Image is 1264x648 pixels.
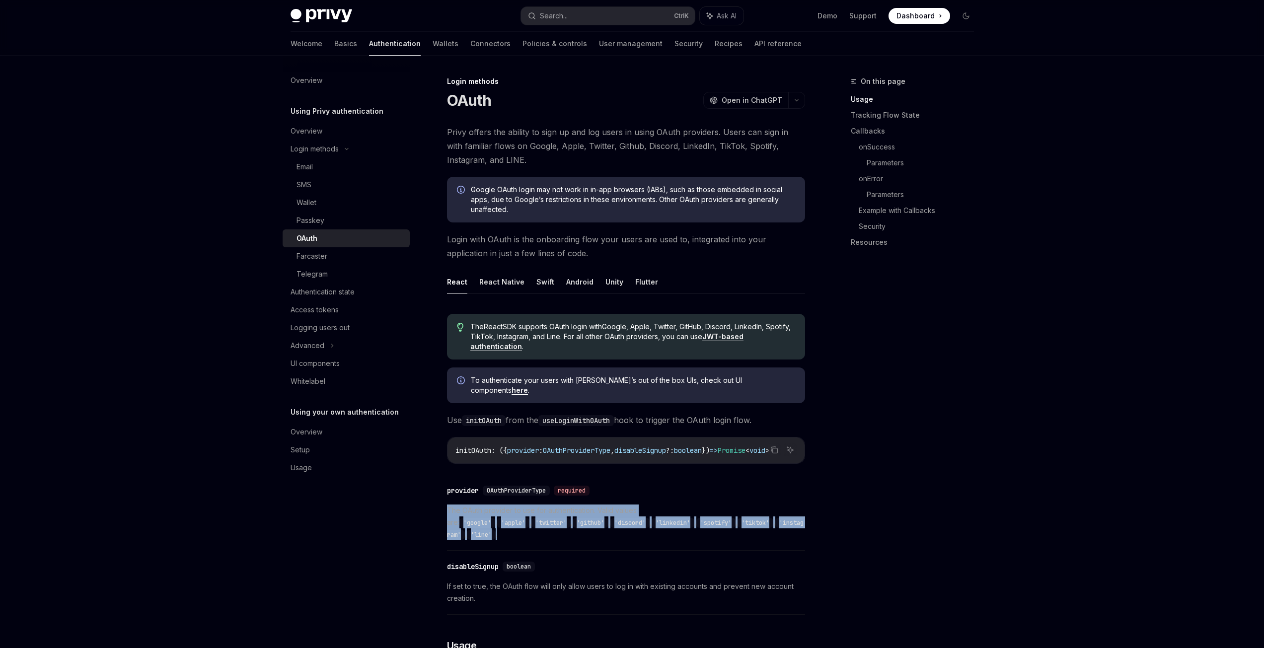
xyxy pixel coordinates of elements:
span: > [765,446,769,455]
div: Access tokens [291,304,339,316]
div: Search... [540,10,568,22]
a: Wallets [433,32,458,56]
a: Overview [283,72,410,89]
code: 'line' [467,530,496,540]
span: The React SDK supports OAuth login with Google, Apple, Twitter, GitHub, Discord, LinkedIn, Spotif... [470,322,795,352]
button: Android [566,270,594,293]
div: Login methods [447,76,805,86]
span: : ({ [491,446,507,455]
code: 'tiktok' [738,518,773,528]
span: boolean [507,563,531,571]
div: disableSignup [447,562,499,572]
span: : [539,446,543,455]
a: Connectors [470,32,511,56]
span: Privy offers the ability to sign up and log users in using OAuth providers. Users can sign in wit... [447,125,805,167]
div: Overview [291,74,322,86]
div: Telegram [297,268,328,280]
a: Usage [851,91,982,107]
span: }) [702,446,710,455]
div: OAuth [297,232,317,244]
code: 'twitter' [531,518,571,528]
a: OAuth [283,229,410,247]
code: 'spotify' [696,518,736,528]
button: React [447,270,467,293]
a: UI components [283,355,410,372]
a: here [512,386,528,395]
span: Ask AI [717,11,737,21]
svg: Info [457,376,467,386]
a: Security [859,218,982,234]
div: Overview [291,125,322,137]
div: Login methods [291,143,339,155]
a: Overview [283,423,410,441]
span: => [710,446,718,455]
a: Recipes [715,32,743,56]
code: 'google' [459,518,495,528]
a: Security [674,32,703,56]
span: Dashboard [896,11,935,21]
svg: Tip [457,323,464,332]
button: Ask AI [784,443,797,456]
span: The OAuth provider to use for authentication. Valid values are: , , , , , , , , , . [447,504,805,540]
button: Search...CtrlK [521,7,695,25]
button: Swift [536,270,554,293]
span: Open in ChatGPT [722,95,782,105]
span: Login with OAuth is the onboarding flow your users are used to, integrated into your application ... [447,232,805,260]
span: Google OAuth login may not work in in-app browsers (IABs), such as those embedded in social apps,... [471,185,795,215]
a: Basics [334,32,357,56]
a: Passkey [283,212,410,229]
a: Farcaster [283,247,410,265]
div: Whitelabel [291,375,325,387]
div: Usage [291,462,312,474]
span: On this page [861,75,905,87]
a: Email [283,158,410,176]
a: onError [859,171,982,187]
span: boolean [674,446,702,455]
a: Telegram [283,265,410,283]
span: initOAuth [455,446,491,455]
span: < [745,446,749,455]
svg: Info [457,186,467,196]
a: Policies & controls [522,32,587,56]
h5: Using your own authentication [291,406,399,418]
span: OAuthProviderType [487,487,546,495]
a: Whitelabel [283,372,410,390]
button: Unity [605,270,623,293]
div: Logging users out [291,322,350,334]
span: Use from the hook to trigger the OAuth login flow. [447,413,805,427]
a: Welcome [291,32,322,56]
h1: OAuth [447,91,491,109]
a: onSuccess [859,139,982,155]
span: void [749,446,765,455]
a: Resources [851,234,982,250]
div: Advanced [291,340,324,352]
div: Passkey [297,215,324,226]
a: Demo [818,11,837,21]
code: 'apple' [497,518,529,528]
code: 'github' [573,518,608,528]
span: provider [507,446,539,455]
button: Toggle dark mode [958,8,974,24]
div: required [554,486,590,496]
div: Wallet [297,197,316,209]
a: Example with Callbacks [859,203,982,218]
button: Flutter [635,270,658,293]
span: ?: [666,446,674,455]
a: User management [599,32,663,56]
span: To authenticate your users with [PERSON_NAME]’s out of the box UIs, check out UI components . [471,375,795,395]
span: , [610,446,614,455]
div: SMS [297,179,311,191]
span: OAuthProviderType [543,446,610,455]
a: Callbacks [851,123,982,139]
img: dark logo [291,9,352,23]
code: initOAuth [462,415,506,426]
a: Dashboard [889,8,950,24]
code: 'linkedin' [652,518,694,528]
a: Setup [283,441,410,459]
a: Authentication [369,32,421,56]
div: UI components [291,358,340,369]
a: Overview [283,122,410,140]
button: Ask AI [700,7,744,25]
span: Promise [718,446,745,455]
a: SMS [283,176,410,194]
